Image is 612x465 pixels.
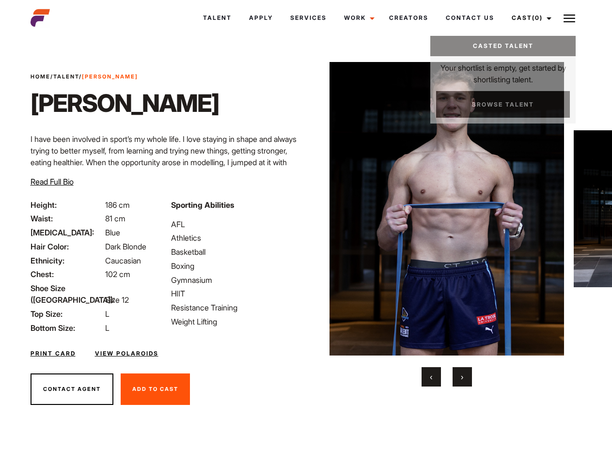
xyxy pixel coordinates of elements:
[171,288,300,299] li: HIIT
[31,373,113,405] button: Contact Agent
[31,199,103,211] span: Height:
[105,242,146,251] span: Dark Blonde
[31,349,76,358] a: Print Card
[380,5,437,31] a: Creators
[105,309,110,319] span: L
[564,13,575,24] img: Burger icon
[31,255,103,266] span: Ethnicity:
[31,133,300,226] p: I have been involved in sport’s my whole life. I love staying in shape and always trying to bette...
[105,228,120,237] span: Blue
[171,274,300,286] li: Gymnasium
[430,56,576,85] p: Your shortlist is empty, get started by shortlisting talent.
[105,214,126,223] span: 81 cm
[171,232,300,244] li: Athletics
[171,316,300,327] li: Weight Lifting
[105,269,130,279] span: 102 cm
[171,200,234,210] strong: Sporting Abilities
[503,5,557,31] a: Cast(0)
[171,246,300,258] li: Basketball
[31,8,50,28] img: cropped-aefm-brand-fav-22-square.png
[240,5,282,31] a: Apply
[31,176,74,187] button: Read Full Bio
[194,5,240,31] a: Talent
[31,213,103,224] span: Waist:
[105,256,141,265] span: Caucasian
[171,260,300,272] li: Boxing
[53,73,79,80] a: Talent
[430,372,432,382] span: Previous
[31,177,74,186] span: Read Full Bio
[461,372,463,382] span: Next
[121,373,190,405] button: Add To Cast
[31,241,103,252] span: Hair Color:
[82,73,138,80] strong: [PERSON_NAME]
[31,89,219,118] h1: [PERSON_NAME]
[430,36,576,56] a: Casted Talent
[335,5,380,31] a: Work
[436,91,570,118] a: Browse Talent
[132,386,178,392] span: Add To Cast
[171,302,300,313] li: Resistance Training
[532,14,543,21] span: (0)
[31,308,103,320] span: Top Size:
[105,295,129,305] span: Size 12
[31,322,103,334] span: Bottom Size:
[437,5,503,31] a: Contact Us
[105,200,130,210] span: 186 cm
[95,349,158,358] a: View Polaroids
[171,218,300,230] li: AFL
[31,227,103,238] span: [MEDICAL_DATA]:
[105,323,110,333] span: L
[31,282,103,306] span: Shoe Size ([GEOGRAPHIC_DATA]):
[31,268,103,280] span: Chest:
[31,73,50,80] a: Home
[31,73,138,81] span: / /
[282,5,335,31] a: Services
